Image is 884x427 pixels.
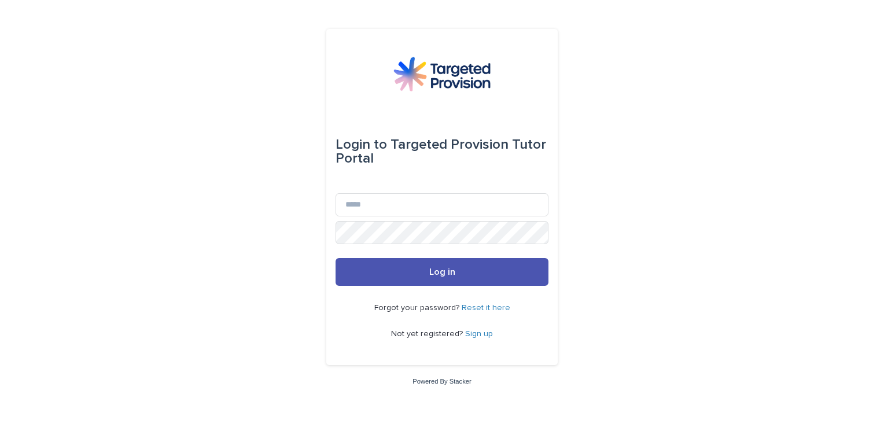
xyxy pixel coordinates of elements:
[412,378,471,385] a: Powered By Stacker
[336,258,548,286] button: Log in
[374,304,462,312] span: Forgot your password?
[462,304,510,312] a: Reset it here
[336,128,548,175] div: Targeted Provision Tutor Portal
[391,330,465,338] span: Not yet registered?
[393,57,491,91] img: M5nRWzHhSzIhMunXDL62
[429,267,455,277] span: Log in
[465,330,493,338] a: Sign up
[336,138,387,152] span: Login to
